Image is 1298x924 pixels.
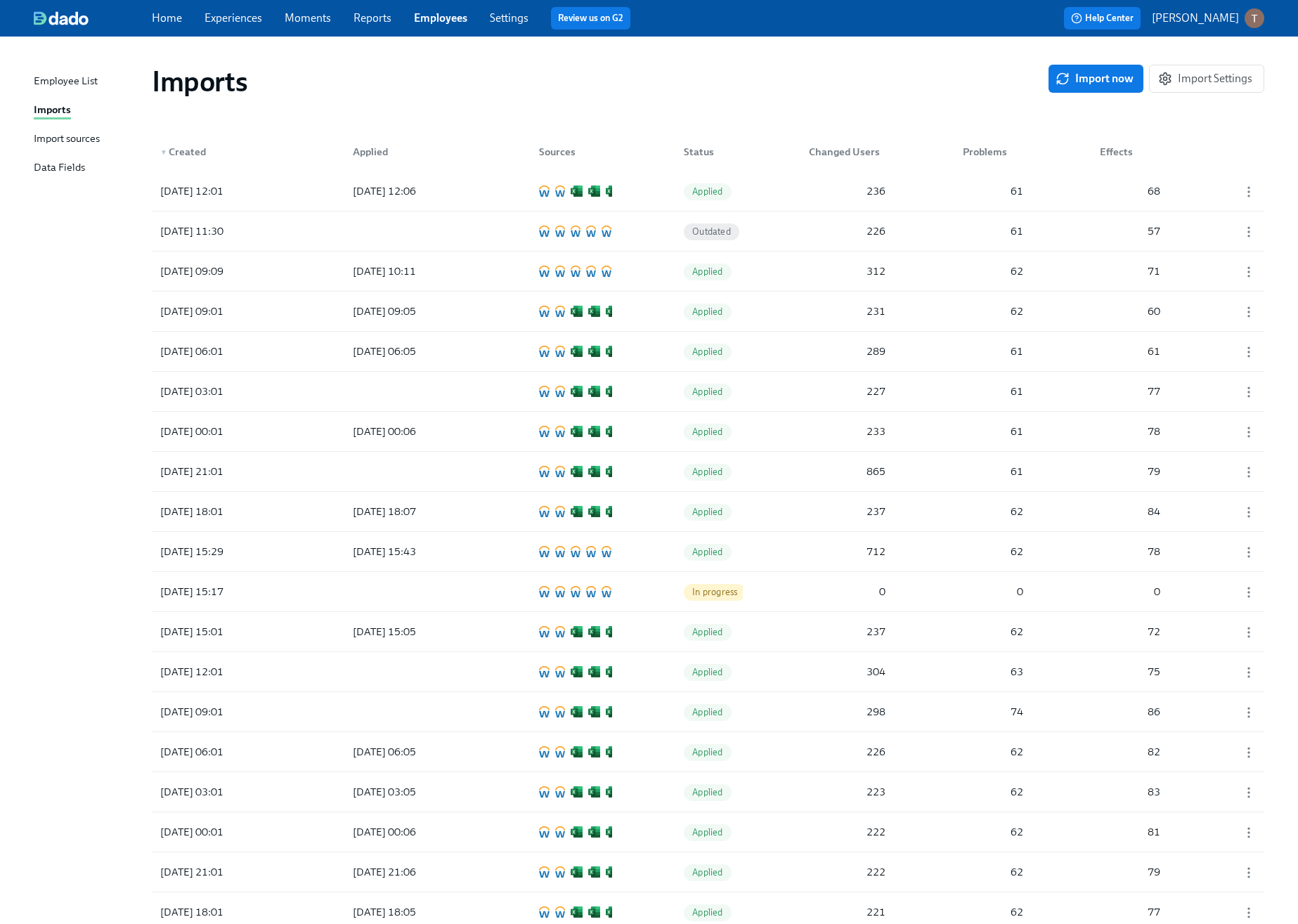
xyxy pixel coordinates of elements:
img: Microsoft Excel [571,906,583,918]
div: 61 [957,423,1029,440]
div: [DATE] 15:01[DATE] 15:05WorkdayWorkdayMicrosoft ExcelMicrosoft ExcelMicrosoft ExcelMicrosoft Exce... [152,612,1264,651]
div: [DATE] 06:01[DATE] 06:05WorkdayWorkdayMicrosoft ExcelMicrosoft ExcelMicrosoft ExcelMicrosoft Exce... [152,332,1264,371]
span: Applied [684,707,731,717]
img: Microsoft Excel [606,306,618,317]
span: Applied [684,907,731,918]
img: Microsoft Excel [588,346,600,357]
img: Microsoft Excel [588,786,600,798]
img: Workday [555,746,565,757]
img: Workday [586,226,596,237]
a: [DATE] 18:01[DATE] 18:07WorkdayWorkdayMicrosoft ExcelMicrosoft ExcelMicrosoft ExcelMicrosoft Exce... [152,492,1264,532]
img: Microsoft Excel [571,186,583,197]
a: [DATE] 09:01[DATE] 09:05WorkdayWorkdayMicrosoft ExcelMicrosoft ExcelMicrosoft ExcelMicrosoft Exce... [152,292,1264,332]
div: 62 [957,623,1029,640]
div: 289 [803,343,891,360]
div: [DATE] 15:17 [155,583,281,600]
div: [DATE] 00:06 [347,423,468,440]
a: [DATE] 03:01WorkdayWorkdayMicrosoft ExcelMicrosoft ExcelMicrosoft ExcelMicrosoft ExcelMicrosoft E... [152,372,1264,412]
a: [DATE] 15:17WorkdayWorkdayWorkdayWorkdayWorkdayMicrosoft ExcelWorkdayMicrosoft ExcelWorkdayWorkda... [152,572,1264,612]
img: Workday [555,586,565,597]
div: 62 [957,864,1029,880]
div: [DATE] 12:01WorkdayWorkdayMicrosoft ExcelMicrosoft ExcelMicrosoft ExcelMicrosoft ExcelMicrosoft E... [152,652,1264,691]
a: [DATE] 21:01WorkdayWorkdayMicrosoft ExcelMicrosoft ExcelMicrosoft ExcelMicrosoft ExcelMicrosoft E... [152,452,1264,492]
div: [DATE] 21:01 [155,463,281,480]
div: 226 [803,223,891,240]
span: In progress [684,587,746,597]
img: Microsoft Excel [588,306,600,317]
img: Workday [555,506,565,517]
div: Created [155,143,281,160]
a: [DATE] 21:01[DATE] 21:06WorkdayWorkdayMicrosoft ExcelMicrosoft ExcelMicrosoft ExcelMicrosoft Exce... [152,852,1264,892]
img: Microsoft Excel [588,746,600,757]
img: Workday [539,786,549,798]
div: Applied [347,143,468,160]
img: Workday [539,746,549,757]
div: Status [673,138,743,166]
div: 78 [1094,423,1166,440]
img: Workday [602,266,611,277]
img: Microsoft Excel [588,706,600,717]
div: Problems [952,138,1029,166]
div: 236 [803,183,891,200]
span: Applied [684,386,731,397]
div: 62 [957,263,1029,280]
div: [DATE] 11:30 [155,223,281,240]
a: [DATE] 00:01[DATE] 00:06WorkdayWorkdayMicrosoft ExcelMicrosoft ExcelMicrosoft ExcelMicrosoft Exce... [152,412,1264,452]
div: 61 [957,183,1029,200]
div: Problems [957,143,1029,160]
div: [DATE] 09:01WorkdayWorkdayMicrosoft ExcelMicrosoft ExcelMicrosoft ExcelMicrosoft ExcelMicrosoft E... [152,692,1264,731]
div: [DATE] 18:01 [155,503,281,520]
div: 221 [803,904,891,920]
div: 61 [957,463,1029,480]
div: Changed Users [803,138,891,166]
span: Applied [684,427,731,437]
div: [DATE] 09:09[DATE] 10:11WorkdayWorkdayWorkdayWorkdayWorkdayMicrosoft ExcelWorkdayMicrosoft ExcelW... [152,252,1264,291]
div: 222 [803,824,891,840]
img: Workday [539,706,549,717]
div: 83 [1094,783,1166,800]
button: Review us on G2 [551,7,630,30]
div: [DATE] 12:01[DATE] 12:06WorkdayWorkdayMicrosoft ExcelMicrosoft ExcelMicrosoft ExcelMicrosoft Exce... [152,171,1264,211]
a: Review us on G2 [558,11,623,25]
img: Microsoft Excel [606,706,618,717]
img: Microsoft Excel [571,666,583,677]
img: Workday [602,586,611,597]
div: Imports [34,102,71,119]
span: Applied [684,867,731,878]
div: 61 [957,223,1029,240]
a: Employees [414,11,467,25]
img: Workday [555,226,565,237]
img: Workday [555,786,565,798]
img: Microsoft Excel [571,466,583,477]
span: Applied [684,467,731,477]
img: Microsoft Excel [588,386,600,397]
div: [DATE] 10:11 [347,263,468,280]
img: Microsoft Excel [588,826,600,838]
img: Workday [602,546,611,557]
img: Workday [555,826,565,838]
div: 62 [957,743,1029,760]
div: [DATE] 06:01 [155,343,281,360]
img: Microsoft Excel [571,706,583,717]
span: Applied [684,827,731,838]
span: Applied [684,627,731,637]
img: Microsoft Excel [571,626,583,637]
div: 77 [1094,904,1166,920]
div: 79 [1094,864,1166,880]
div: [DATE] 12:01 [155,183,281,200]
img: Workday [571,546,580,557]
a: [DATE] 11:30WorkdayWorkdayWorkdayWorkdayWorkdayMicrosoft ExcelWorkdayMicrosoft ExcelWorkdayWorkda... [152,212,1264,252]
div: 312 [803,263,891,280]
img: Microsoft Excel [588,506,600,517]
img: Microsoft Excel [571,346,583,357]
img: Microsoft Excel [571,746,583,757]
div: 62 [957,904,1029,920]
div: 298 [803,703,891,720]
span: Applied [684,787,731,798]
img: Workday [571,226,580,237]
img: Microsoft Excel [571,306,583,317]
img: Microsoft Excel [606,906,618,918]
div: 82 [1094,743,1166,760]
